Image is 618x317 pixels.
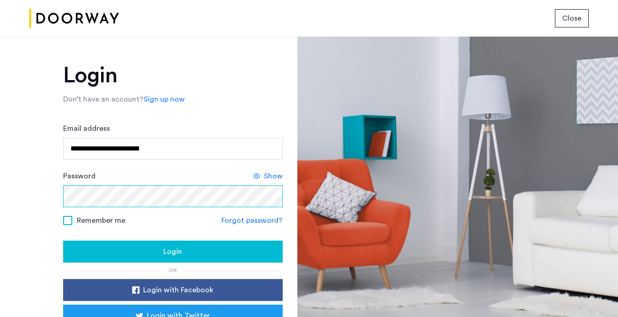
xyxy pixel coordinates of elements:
[63,64,283,86] h1: Login
[63,96,144,103] span: Don’t have an account?
[63,123,110,134] label: Email address
[555,9,589,27] button: button
[264,171,283,182] span: Show
[169,268,177,273] span: or
[77,215,125,226] span: Remember me
[221,215,283,226] a: Forgot password?
[29,1,119,36] img: logo
[63,241,283,263] button: button
[63,171,96,182] label: Password
[163,246,182,257] span: Login
[143,285,213,296] span: Login with Facebook
[144,94,185,105] a: Sign up now
[562,13,581,24] span: Close
[63,279,283,301] button: button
